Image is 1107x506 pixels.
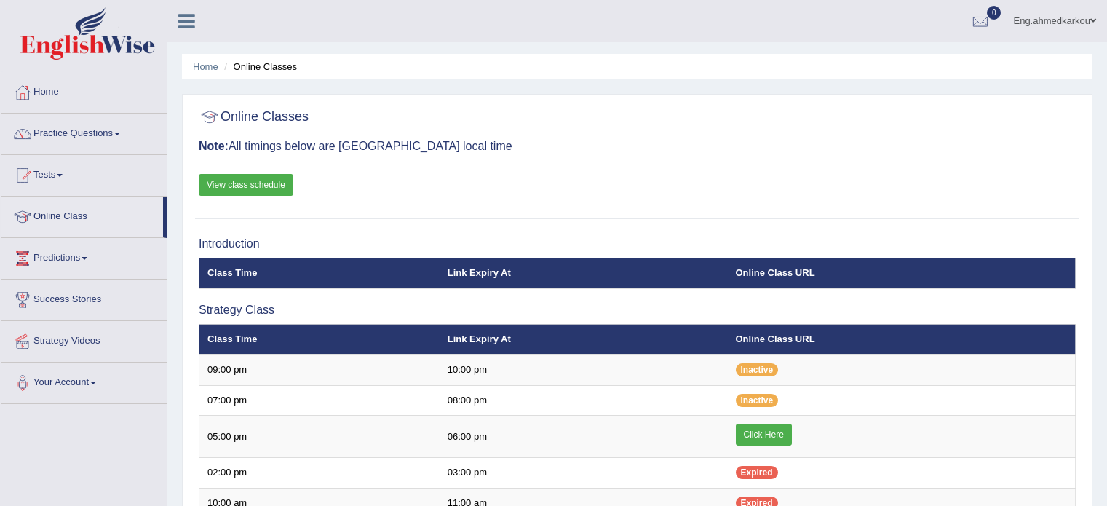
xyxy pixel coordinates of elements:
[440,416,728,458] td: 06:00 pm
[736,363,779,376] span: Inactive
[199,258,440,288] th: Class Time
[1,238,167,274] a: Predictions
[199,140,1076,153] h3: All timings below are [GEOGRAPHIC_DATA] local time
[440,324,728,355] th: Link Expiry At
[728,258,1076,288] th: Online Class URL
[1,280,167,316] a: Success Stories
[440,258,728,288] th: Link Expiry At
[199,324,440,355] th: Class Time
[440,355,728,385] td: 10:00 pm
[1,155,167,191] a: Tests
[1,321,167,357] a: Strategy Videos
[199,106,309,128] h2: Online Classes
[440,385,728,416] td: 08:00 pm
[440,458,728,489] td: 03:00 pm
[193,61,218,72] a: Home
[736,424,792,446] a: Click Here
[199,355,440,385] td: 09:00 pm
[1,197,163,233] a: Online Class
[199,174,293,196] a: View class schedule
[736,466,778,479] span: Expired
[1,114,167,150] a: Practice Questions
[199,304,1076,317] h3: Strategy Class
[736,394,779,407] span: Inactive
[199,237,1076,250] h3: Introduction
[199,416,440,458] td: 05:00 pm
[1,363,167,399] a: Your Account
[199,140,229,152] b: Note:
[987,6,1001,20] span: 0
[221,60,297,74] li: Online Classes
[199,458,440,489] td: 02:00 pm
[728,324,1076,355] th: Online Class URL
[1,72,167,108] a: Home
[199,385,440,416] td: 07:00 pm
